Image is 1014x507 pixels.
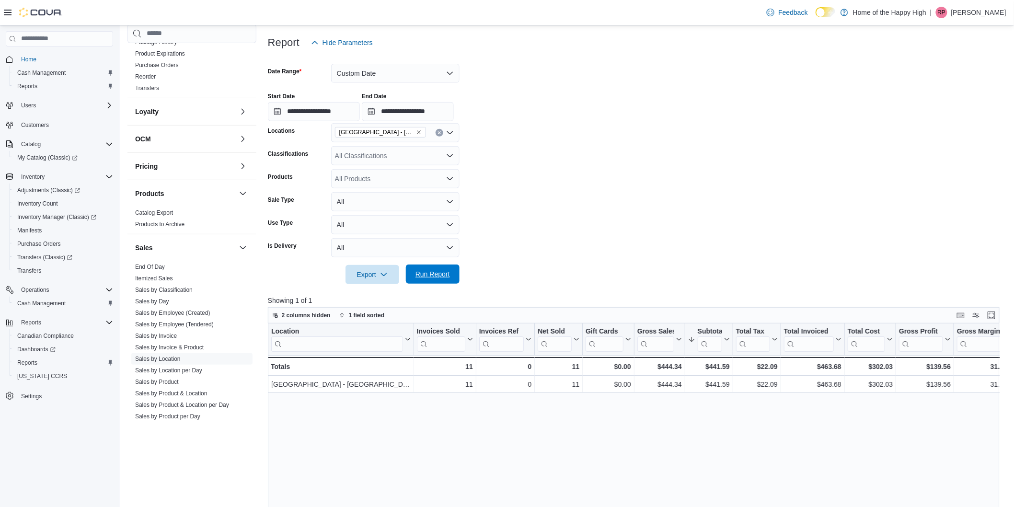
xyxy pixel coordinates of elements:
[21,319,41,326] span: Reports
[17,253,72,261] span: Transfers (Classic)
[955,310,967,321] button: Keyboard shortcuts
[135,209,173,216] a: Catalog Export
[899,327,943,336] div: Gross Profit
[416,379,472,390] div: 11
[416,129,422,135] button: Remove Swan River - Main Street - Fire & Flower from selection in this group
[13,81,113,92] span: Reports
[957,327,1005,336] div: Gross Margin
[784,379,841,390] div: $463.68
[331,215,460,234] button: All
[13,298,113,309] span: Cash Management
[135,355,181,363] span: Sales by Location
[10,251,117,264] a: Transfers (Classic)
[2,52,117,66] button: Home
[13,357,41,369] a: Reports
[479,379,531,390] div: 0
[135,298,169,305] span: Sales by Day
[17,82,37,90] span: Reports
[127,261,256,426] div: Sales
[268,127,295,135] label: Locations
[2,316,117,329] button: Reports
[784,327,834,336] div: Total Invoiced
[10,210,117,224] a: Inventory Manager (Classic)
[135,134,151,144] h3: OCM
[271,327,411,351] button: Location
[268,310,334,321] button: 2 columns hidden
[637,327,674,336] div: Gross Sales
[17,53,113,65] span: Home
[135,62,179,69] a: Purchase Orders
[135,50,185,57] a: Product Expirations
[816,7,836,17] input: Dark Mode
[848,361,893,372] div: $302.03
[10,184,117,197] a: Adjustments (Classic)
[17,332,74,340] span: Canadian Compliance
[17,119,113,131] span: Customers
[135,333,177,339] a: Sales by Invoice
[349,311,385,319] span: 1 field sorted
[13,184,84,196] a: Adjustments (Classic)
[17,119,53,131] a: Customers
[17,138,45,150] button: Catalog
[13,184,113,196] span: Adjustments (Classic)
[957,327,1005,351] div: Gross Margin
[10,66,117,80] button: Cash Management
[10,264,117,277] button: Transfers
[899,327,943,351] div: Gross Profit
[736,379,778,390] div: $22.09
[331,64,460,83] button: Custom Date
[698,327,722,336] div: Subtotal
[17,100,40,111] button: Users
[899,361,951,372] div: $139.56
[957,361,1013,372] div: 31.60%
[586,361,631,372] div: $0.00
[13,330,113,342] span: Canadian Compliance
[637,361,682,372] div: $444.34
[13,344,59,355] a: Dashboards
[271,327,403,336] div: Location
[268,37,300,48] h3: Report
[10,237,117,251] button: Purchase Orders
[416,327,472,351] button: Invoices Sold
[436,129,443,137] button: Clear input
[135,161,158,171] h3: Pricing
[17,171,113,183] span: Inventory
[335,127,426,138] span: Swan River - Main Street - Fire & Flower
[237,188,249,199] button: Products
[13,252,113,263] span: Transfers (Classic)
[135,134,235,144] button: OCM
[538,379,579,390] div: 11
[135,275,173,282] a: Itemized Sales
[268,92,295,100] label: Start Date
[957,379,1013,390] div: 31.60%
[538,327,579,351] button: Net Sold
[415,269,450,279] span: Run Report
[237,133,249,145] button: OCM
[362,102,454,121] input: Press the down key to open a popover containing a calendar.
[13,198,113,209] span: Inventory Count
[10,197,117,210] button: Inventory Count
[135,220,184,228] span: Products to Archive
[17,317,45,328] button: Reports
[331,192,460,211] button: All
[688,361,730,372] div: $441.59
[135,390,207,397] span: Sales by Product & Location
[17,284,113,296] span: Operations
[268,150,309,158] label: Classifications
[13,152,113,163] span: My Catalog (Classic)
[13,211,100,223] a: Inventory Manager (Classic)
[13,357,113,369] span: Reports
[135,161,235,171] button: Pricing
[135,413,200,420] a: Sales by Product per Day
[135,107,235,116] button: Loyalty
[268,296,1007,305] p: Showing 1 of 1
[13,225,113,236] span: Manifests
[848,327,885,351] div: Total Cost
[135,310,210,316] a: Sales by Employee (Created)
[282,311,331,319] span: 2 columns hidden
[406,265,460,284] button: Run Report
[268,242,297,250] label: Is Delivery
[135,209,173,217] span: Catalog Export
[13,211,113,223] span: Inventory Manager (Classic)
